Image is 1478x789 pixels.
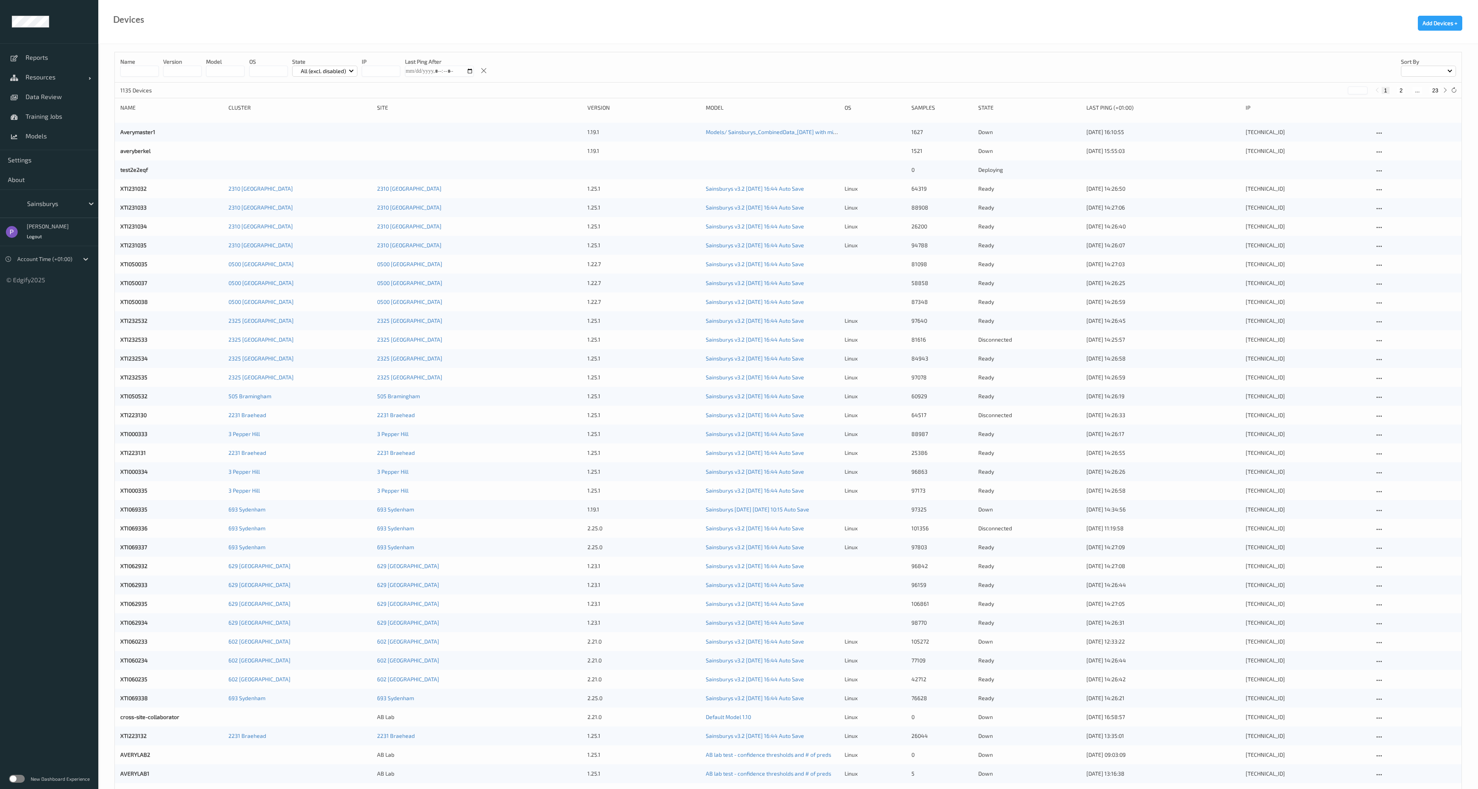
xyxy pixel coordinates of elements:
a: XTI231034 [120,223,147,230]
div: [TECHNICAL_ID] [1246,524,1369,532]
p: disconnected [978,336,1081,344]
div: 1.25.1 [587,223,700,230]
a: Sainsburys v3.2 [DATE] 16:44 Auto Save [706,185,804,192]
a: 629 [GEOGRAPHIC_DATA] [228,563,291,569]
div: 1.25.1 [587,430,700,438]
p: linux [845,392,906,400]
a: XTI060234 [120,657,148,664]
a: 0500 [GEOGRAPHIC_DATA] [228,298,294,305]
a: Sainsburys v3.2 [DATE] 16:44 Auto Save [706,412,804,418]
div: [DATE] 14:26:50 [1086,185,1240,193]
a: 0500 [GEOGRAPHIC_DATA] [377,261,442,267]
div: 96842 [911,562,973,570]
div: 81616 [911,336,973,344]
a: cross-site-collaborator [120,714,179,720]
p: down [978,147,1081,155]
a: 693 Sydenham [377,506,414,513]
div: [DATE] 14:26:58 [1086,355,1240,362]
div: Last Ping (+01:00) [1086,104,1240,112]
div: [DATE] 14:26:31 [1086,619,1240,627]
div: 60929 [911,392,973,400]
a: 629 [GEOGRAPHIC_DATA] [377,563,439,569]
p: ready [978,204,1081,212]
div: 58858 [911,279,973,287]
p: model [206,58,245,66]
a: Sainsburys v3.2 [DATE] 16:44 Auto Save [706,563,804,569]
p: linux [845,223,906,230]
a: XTI000334 [120,468,148,475]
div: 1.22.7 [587,298,700,306]
div: [DATE] 14:26:17 [1086,430,1240,438]
div: 1.25.1 [587,468,700,476]
p: ready [978,449,1081,457]
a: Sainsburys v3.2 [DATE] 16:44 Auto Save [706,600,804,607]
div: 1.25.1 [587,449,700,457]
div: Cluster [228,104,372,112]
div: 0 [911,166,973,174]
div: 1.25.1 [587,336,700,344]
div: [DATE] 14:26:59 [1086,373,1240,381]
a: Sainsburys v3.2 [DATE] 16:44 Auto Save [706,317,804,324]
p: ready [978,562,1081,570]
div: [TECHNICAL_ID] [1246,468,1369,476]
div: Samples [911,104,973,112]
a: Sainsburys v3.2 [DATE] 16:44 Auto Save [706,676,804,682]
div: 1.23.1 [587,619,700,627]
p: ready [978,279,1081,287]
a: 2325 [GEOGRAPHIC_DATA] [377,374,442,381]
a: XTI231033 [120,204,147,211]
a: 2325 [GEOGRAPHIC_DATA] [228,336,294,343]
p: ready [978,260,1081,268]
div: 1.19.1 [587,506,700,513]
p: down [978,506,1081,513]
a: 505 Bramingham [377,393,420,399]
a: XTI223132 [120,732,147,739]
p: ready [978,298,1081,306]
a: XTI223130 [120,412,147,418]
div: [TECHNICAL_ID] [1246,355,1369,362]
a: XTI000335 [120,487,147,494]
div: [DATE] 14:27:06 [1086,204,1240,212]
a: XTI000333 [120,430,147,437]
p: deploying [978,166,1081,174]
p: linux [845,241,906,249]
div: [DATE] 14:26:59 [1086,298,1240,306]
a: test2e2eqf [120,166,148,173]
div: 101356 [911,524,973,532]
div: [DATE] 14:26:07 [1086,241,1240,249]
div: [TECHNICAL_ID] [1246,317,1369,325]
a: 3 Pepper Hill [377,430,409,437]
div: [DATE] 14:26:40 [1086,223,1240,230]
a: Sainsburys v3.2 [DATE] 16:44 Auto Save [706,449,804,456]
div: State [978,104,1081,112]
div: [DATE] 14:26:26 [1086,468,1240,476]
p: ready [978,392,1081,400]
a: XTI232532 [120,317,147,324]
div: 1.22.7 [587,279,700,287]
div: [TECHNICAL_ID] [1246,260,1369,268]
a: Sainsburys v3.2 [DATE] 16:44 Auto Save [706,204,804,211]
div: [TECHNICAL_ID] [1246,581,1369,589]
div: [DATE] 14:26:58 [1086,487,1240,495]
a: 2310 [GEOGRAPHIC_DATA] [377,242,442,248]
a: Sainsburys v3.2 [DATE] 16:44 Auto Save [706,242,804,248]
a: 2231 Braehead [377,412,415,418]
a: Sainsburys v3.2 [DATE] 16:44 Auto Save [706,619,804,626]
div: 96159 [911,581,973,589]
button: Add Devices + [1418,16,1462,31]
div: [DATE] 15:55:03 [1086,147,1240,155]
a: XTI069338 [120,695,148,701]
a: XTI232533 [120,336,147,343]
a: 2231 Braehead [377,732,415,739]
div: [TECHNICAL_ID] [1246,543,1369,551]
a: Sainsburys v3.2 [DATE] 16:44 Auto Save [706,525,804,532]
div: 88908 [911,204,973,212]
div: [DATE] 16:10:55 [1086,128,1240,136]
p: ready [978,619,1081,627]
a: XTI062935 [120,600,147,607]
a: 602 [GEOGRAPHIC_DATA] [377,676,439,682]
a: Sainsburys v3.2 [DATE] 16:44 Auto Save [706,487,804,494]
a: 629 [GEOGRAPHIC_DATA] [377,581,439,588]
p: ready [978,317,1081,325]
a: 2325 [GEOGRAPHIC_DATA] [228,355,294,362]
